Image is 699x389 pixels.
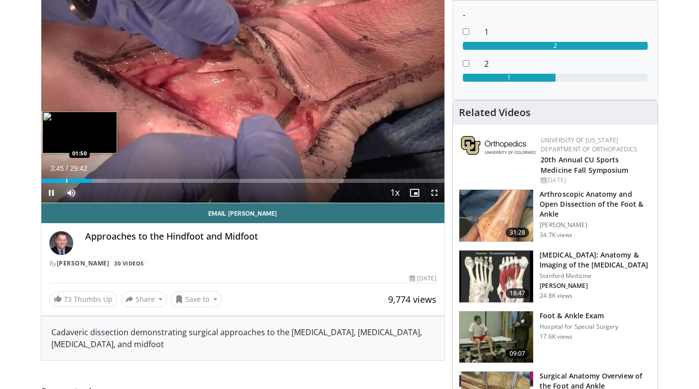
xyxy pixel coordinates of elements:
div: [DATE] [541,176,650,185]
div: 2 [463,42,648,50]
span: / [66,164,68,172]
p: 17.6K views [540,333,572,341]
a: 73 Thumbs Up [49,291,117,307]
div: [DATE] [410,274,436,283]
h3: [MEDICAL_DATA]: Anatomy & Imaging of the [MEDICAL_DATA] [540,250,652,270]
button: Playback Rate [385,183,405,203]
p: [PERSON_NAME] [540,221,652,229]
span: 3:45 [50,164,64,172]
a: University of [US_STATE] Department of Orthopaedics [541,136,637,153]
button: Pause [41,183,61,203]
p: [PERSON_NAME] [540,282,652,290]
h4: Related Videos [459,107,531,119]
h6: - [463,10,648,20]
img: 355603a8-37da-49b6-856f-e00d7e9307d3.png.150x105_q85_autocrop_double_scale_upscale_version-0.2.png [461,136,536,155]
p: 34.7K views [540,231,572,239]
button: Fullscreen [424,183,444,203]
a: 18:47 [MEDICAL_DATA]: Anatomy & Imaging of the [MEDICAL_DATA] Stanford Medicine [PERSON_NAME] 24.... [459,250,652,303]
div: Cadaveric dissection demonstrating surgical approaches to the [MEDICAL_DATA], [MEDICAL_DATA], [ME... [51,326,435,350]
span: 09:07 [506,349,530,359]
a: [PERSON_NAME] [57,259,110,267]
button: Save to [171,291,222,307]
a: 30 Videos [111,259,147,267]
a: 31:28 Arthroscopic Anatomy and Open Dissection of the Foot & Ankle [PERSON_NAME] 34.7K views [459,189,652,242]
img: image.jpeg [42,112,117,153]
img: widescreen_open_anatomy_100000664_3.jpg.150x105_q85_crop-smart_upscale.jpg [459,190,533,242]
span: 29:42 [70,164,87,172]
button: Enable picture-in-picture mode [405,183,424,203]
span: 73 [64,294,72,304]
span: 18:47 [506,288,530,298]
p: Hospital for Special Surgery [540,323,618,331]
div: 1 [463,74,556,82]
a: 20th Annual CU Sports Medicine Fall Symposium [541,155,628,175]
a: 09:07 Foot & Ankle Exam Hospital for Special Surgery 17.6K views [459,311,652,364]
div: By [49,259,437,268]
dd: 1 [477,26,655,38]
div: Progress Bar [41,179,445,183]
button: Mute [61,183,81,203]
a: Email [PERSON_NAME] [41,203,445,223]
p: 24.8K views [540,292,572,300]
button: Share [121,291,167,307]
h3: Arthroscopic Anatomy and Open Dissection of the Foot & Ankle [540,189,652,219]
h3: Foot & Ankle Exam [540,311,618,321]
img: Avatar [49,231,73,255]
img: cf38df8d-9b01-422e-ad42-3a0389097cd5.150x105_q85_crop-smart_upscale.jpg [459,251,533,302]
span: 31:28 [506,228,530,238]
dd: 2 [477,58,655,70]
p: Stanford Medicine [540,272,652,280]
img: 9953_3.png.150x105_q85_crop-smart_upscale.jpg [459,311,533,363]
h4: Approaches to the Hindfoot and Midfoot [85,231,437,242]
span: 9,774 views [388,293,436,305]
